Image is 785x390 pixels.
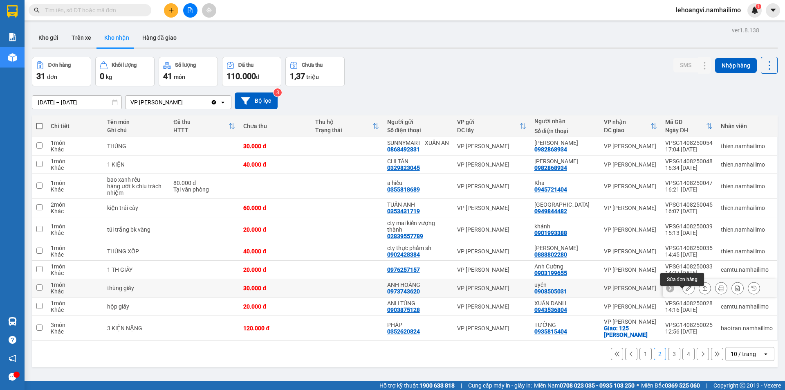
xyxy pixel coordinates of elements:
[51,180,99,186] div: 1 món
[534,118,596,124] div: Người nhận
[766,3,780,18] button: caret-down
[699,282,711,294] div: Giao hàng
[660,273,704,286] div: Sửa đơn hàng
[9,354,16,362] span: notification
[169,115,239,137] th: Toggle SortBy
[665,119,706,125] div: Mã GD
[107,226,165,233] div: túi trắng bk vàng
[604,226,657,233] div: VP [PERSON_NAME]
[721,143,773,149] div: thien.namhailimo
[534,288,567,295] div: 0908505031
[604,303,657,310] div: VP [PERSON_NAME]
[534,128,596,134] div: Số điện thoại
[112,62,137,68] div: Khối lượng
[457,161,526,168] div: VP [PERSON_NAME]
[534,300,596,307] div: XUÂN DANH
[32,57,91,86] button: Đơn hàng31đơn
[107,248,165,255] div: THÙNG XỐP
[457,143,526,149] div: VP [PERSON_NAME]
[721,303,773,310] div: camtu.namhailimo
[769,7,777,14] span: caret-down
[665,322,713,328] div: VPSG1408250025
[534,251,567,258] div: 0888802280
[168,7,174,13] span: plus
[468,381,532,390] span: Cung cấp máy in - giấy in:
[183,3,197,18] button: file-add
[534,270,567,276] div: 0903199655
[721,205,773,211] div: thien.namhailimo
[238,62,253,68] div: Đã thu
[387,146,420,153] div: 0868492831
[665,201,713,208] div: VPSG1408250045
[34,7,40,13] span: search
[756,4,761,9] sup: 1
[534,186,567,193] div: 0945721404
[665,158,713,165] div: VPSG1408250048
[637,384,639,387] span: ⚪️
[721,248,773,255] div: thien.namhailimo
[243,266,307,273] div: 20.000 đ
[107,161,165,168] div: 1 KIỆN
[665,208,713,214] div: 16:07 [DATE]
[641,381,700,390] span: Miền Bắc
[51,208,99,214] div: Khác
[7,5,18,18] img: logo-vxr
[315,127,372,133] div: Trạng thái
[285,57,345,86] button: Chưa thu1,37 triệu
[48,62,71,68] div: Đơn hàng
[534,381,635,390] span: Miền Nam
[51,263,99,270] div: 1 món
[51,223,99,230] div: 1 món
[379,381,455,390] span: Hỗ trợ kỹ thuật:
[8,53,17,62] img: warehouse-icon
[243,123,307,129] div: Chưa thu
[534,180,596,186] div: Kha
[387,220,449,233] div: cty mai kiến vượng thành
[107,285,165,291] div: thùng giấy
[164,3,178,18] button: plus
[107,119,165,125] div: Tên món
[387,245,449,251] div: cty thực phẩm sh
[51,123,99,129] div: Chi tiết
[668,348,680,360] button: 3
[387,201,449,208] div: TUẤN ANH
[387,208,420,214] div: 0353431719
[175,62,196,68] div: Số lượng
[665,230,713,236] div: 15:13 [DATE]
[453,115,530,137] th: Toggle SortBy
[457,266,526,273] div: VP [PERSON_NAME]
[65,28,98,47] button: Trên xe
[721,325,773,331] div: baotran.namhailimo
[51,300,99,307] div: 1 món
[100,71,104,81] span: 0
[457,285,526,291] div: VP [PERSON_NAME]
[534,146,567,153] div: 0982868934
[107,176,165,183] div: bao xanh rêu
[604,285,657,291] div: VP [PERSON_NAME]
[457,248,526,255] div: VP [PERSON_NAME]
[604,248,657,255] div: VP [PERSON_NAME]
[682,282,695,294] div: Sửa đơn hàng
[36,71,45,81] span: 31
[457,205,526,211] div: VP [PERSON_NAME]
[604,318,657,325] div: VP [PERSON_NAME]
[457,226,526,233] div: VP [PERSON_NAME]
[706,381,707,390] span: |
[256,74,259,80] span: đ
[243,205,307,211] div: 60.000 đ
[665,245,713,251] div: VPSG1408250035
[107,183,165,196] div: hàng ướt k chịu trách nhiệm
[243,303,307,310] div: 20.000 đ
[387,119,449,125] div: Người gửi
[51,322,99,328] div: 3 món
[534,165,567,171] div: 0982868934
[732,26,759,35] div: ver 1.8.138
[387,307,420,313] div: 0903875128
[387,328,420,335] div: 0352620824
[457,303,526,310] div: VP [PERSON_NAME]
[387,180,449,186] div: a hiếu
[243,325,307,331] div: 120.000 đ
[665,263,713,270] div: VPSG1408250033
[290,71,305,81] span: 1,37
[243,161,307,168] div: 40.000 đ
